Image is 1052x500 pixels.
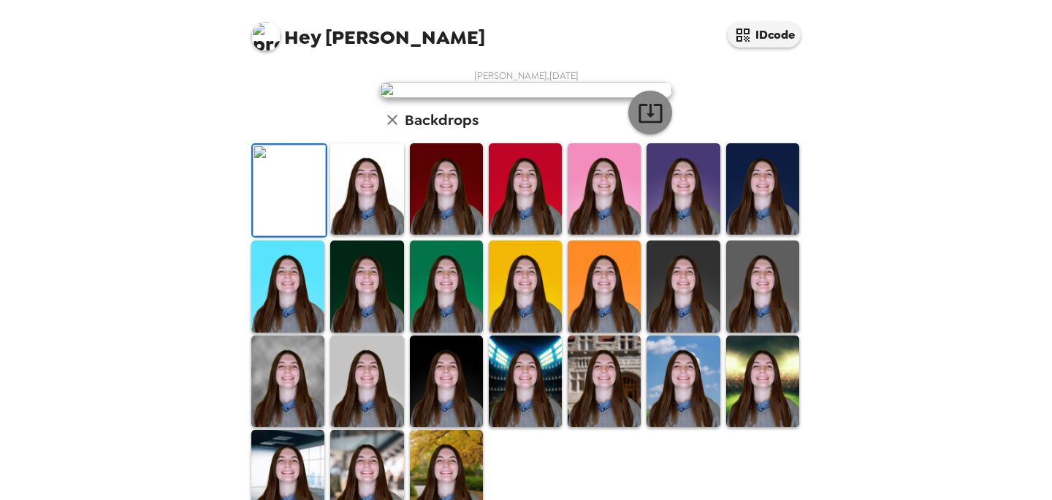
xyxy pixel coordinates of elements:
[728,22,801,48] button: IDcode
[474,69,579,82] span: [PERSON_NAME] , [DATE]
[251,22,281,51] img: profile pic
[380,82,672,98] img: user
[251,15,485,48] span: [PERSON_NAME]
[284,24,321,50] span: Hey
[405,108,479,132] h6: Backdrops
[253,145,326,236] img: Original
